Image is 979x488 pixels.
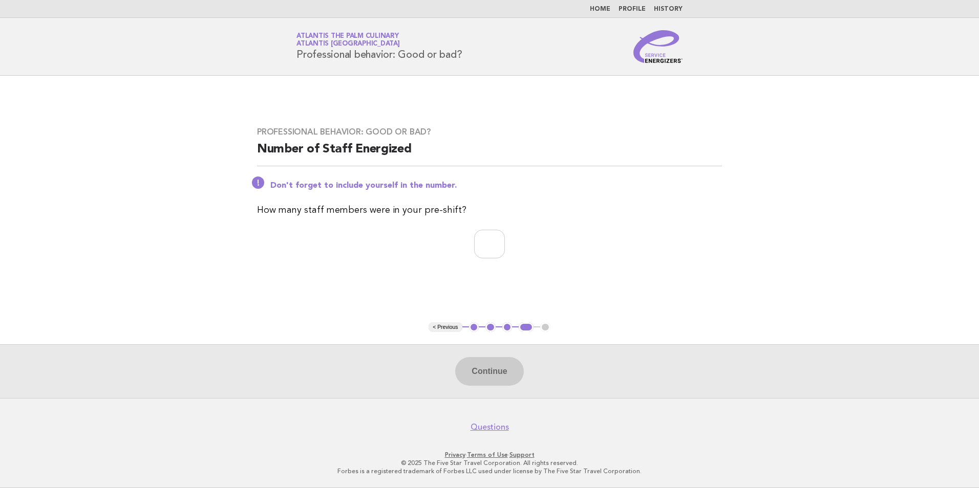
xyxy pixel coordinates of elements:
[502,322,513,332] button: 3
[296,33,400,47] a: Atlantis The Palm CulinaryAtlantis [GEOGRAPHIC_DATA]
[509,451,535,458] a: Support
[467,451,508,458] a: Terms of Use
[257,127,722,137] h3: Professional behavior: Good or bad?
[633,30,683,63] img: Service Energizers
[590,6,610,12] a: Home
[296,41,400,48] span: Atlantis [GEOGRAPHIC_DATA]
[176,451,803,459] p: · ·
[270,181,722,191] p: Don't forget to include yourself in the number.
[445,451,465,458] a: Privacy
[296,33,462,60] h1: Professional behavior: Good or bad?
[471,422,509,432] a: Questions
[469,322,479,332] button: 1
[257,203,722,217] p: How many staff members were in your pre-shift?
[654,6,683,12] a: History
[619,6,646,12] a: Profile
[176,467,803,475] p: Forbes is a registered trademark of Forbes LLC used under license by The Five Star Travel Corpora...
[485,322,496,332] button: 2
[257,141,722,166] h2: Number of Staff Energized
[176,459,803,467] p: © 2025 The Five Star Travel Corporation. All rights reserved.
[429,322,462,332] button: < Previous
[519,322,534,332] button: 4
